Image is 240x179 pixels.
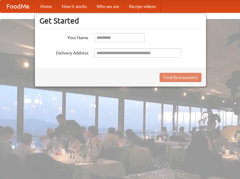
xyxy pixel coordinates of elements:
[57,0,92,13] a: How it works
[92,0,124,13] a: Who we are
[35,0,57,13] a: Home
[160,73,201,82] button: Find Restaurants!
[39,33,88,41] label: Your Name
[0,0,35,13] a: FoodMe
[39,48,88,56] label: Delivery Address
[39,16,201,25] h3: Get Started
[124,0,161,13] a: Recipe videos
